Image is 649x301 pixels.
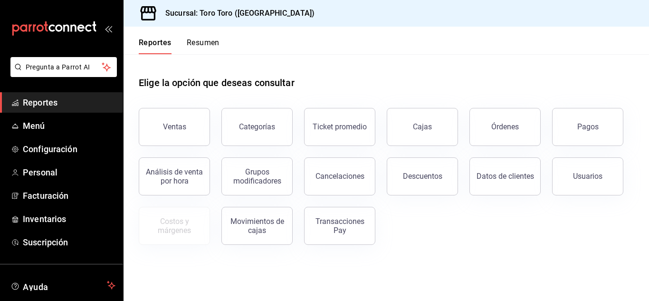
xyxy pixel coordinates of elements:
div: Movimientos de cajas [228,217,286,235]
button: Descuentos [387,157,458,195]
button: Órdenes [469,108,541,146]
button: Análisis de venta por hora [139,157,210,195]
h3: Sucursal: Toro Toro ([GEOGRAPHIC_DATA]) [158,8,315,19]
div: Datos de clientes [477,172,534,181]
div: Análisis de venta por hora [145,167,204,185]
button: Cancelaciones [304,157,375,195]
span: Configuración [23,143,115,155]
a: Pregunta a Parrot AI [7,69,117,79]
button: Reportes [139,38,172,54]
div: Descuentos [403,172,442,181]
button: Ticket promedio [304,108,375,146]
button: open_drawer_menu [105,25,112,32]
div: Usuarios [573,172,602,181]
span: Inventarios [23,213,115,225]
button: Categorías [221,108,293,146]
span: Reportes [23,96,115,109]
h1: Elige la opción que deseas consultar [139,76,295,90]
button: Pagos [552,108,623,146]
button: Ventas [139,108,210,146]
div: navigation tabs [139,38,220,54]
button: Resumen [187,38,220,54]
span: Ayuda [23,280,103,291]
div: Cancelaciones [315,172,364,181]
span: Personal [23,166,115,179]
button: Contrata inventarios para ver este reporte [139,207,210,245]
button: Datos de clientes [469,157,541,195]
span: Menú [23,119,115,132]
div: Cajas [413,121,432,133]
button: Pregunta a Parrot AI [10,57,117,77]
button: Usuarios [552,157,623,195]
div: Costos y márgenes [145,217,204,235]
span: Suscripción [23,236,115,249]
div: Ventas [163,122,186,131]
div: Pagos [577,122,599,131]
span: Pregunta a Parrot AI [26,62,102,72]
div: Grupos modificadores [228,167,286,185]
div: Órdenes [491,122,519,131]
button: Movimientos de cajas [221,207,293,245]
span: Facturación [23,189,115,202]
button: Transacciones Pay [304,207,375,245]
div: Ticket promedio [313,122,367,131]
a: Cajas [387,108,458,146]
div: Categorías [239,122,275,131]
button: Grupos modificadores [221,157,293,195]
div: Transacciones Pay [310,217,369,235]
